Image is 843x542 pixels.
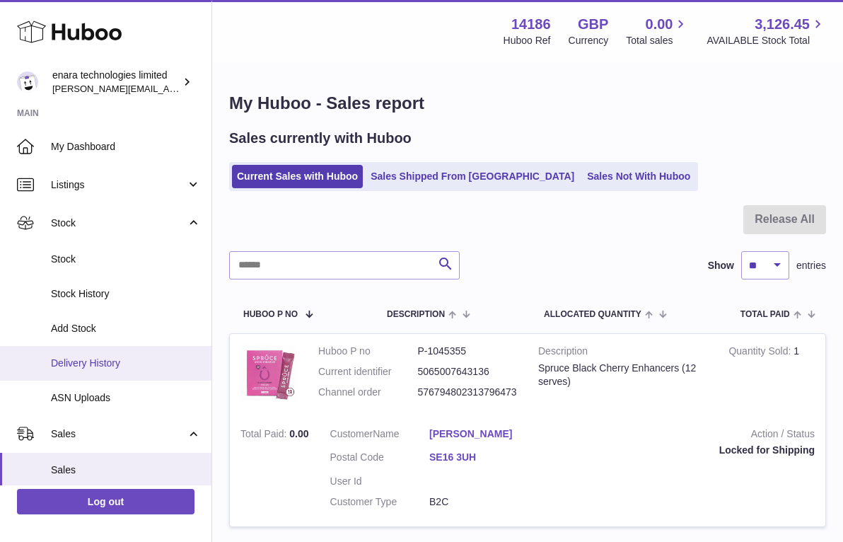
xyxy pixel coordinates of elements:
dt: Customer Type [330,495,430,509]
span: entries [796,259,826,272]
a: 0.00 Total sales [626,15,689,47]
span: Listings [51,178,186,192]
strong: 14186 [511,15,551,34]
strong: Action / Status [550,427,815,444]
dt: Huboo P no [318,345,418,358]
a: SE16 3UH [429,451,529,464]
a: [PERSON_NAME] [429,427,529,441]
div: Spruce Black Cherry Enhancers (12 serves) [538,362,707,388]
span: 0.00 [289,428,308,439]
span: Stock [51,217,186,230]
span: ALLOCATED Quantity [544,310,641,319]
a: Sales Shipped From [GEOGRAPHIC_DATA] [366,165,579,188]
span: Customer [330,428,373,439]
span: Stock [51,253,201,266]
strong: Total Paid [240,428,289,443]
td: 1 [718,334,825,417]
a: Log out [17,489,194,514]
span: Total sales [626,34,689,47]
dd: P-1045355 [418,345,518,358]
img: 1747668942.jpeg [240,345,297,401]
h1: My Huboo - Sales report [229,92,826,115]
span: My Dashboard [51,140,201,154]
span: Huboo P no [243,310,298,319]
div: Currency [569,34,609,47]
img: Dee@enara.co [17,71,38,93]
div: Huboo Ref [504,34,551,47]
a: Current Sales with Huboo [232,165,363,188]
dd: 5065007643136 [418,365,518,379]
span: Sales [51,427,186,441]
strong: Quantity Sold [728,345,793,360]
dt: User Id [330,475,430,488]
div: enara technologies limited [52,69,180,96]
strong: GBP [578,15,608,34]
span: 0.00 [646,15,673,34]
label: Show [708,259,734,272]
dt: Postal Code [330,451,430,468]
div: Locked for Shipping [550,444,815,457]
dd: B2C [429,495,529,509]
a: Sales Not With Huboo [582,165,695,188]
dt: Name [330,427,430,444]
strong: Description [538,345,707,362]
span: Description [387,310,445,319]
a: 3,126.45 AVAILABLE Stock Total [707,15,826,47]
span: Add Stock [51,322,201,335]
dd: 576794802313796473 [418,386,518,399]
dt: Channel order [318,386,418,399]
dt: Current identifier [318,365,418,379]
span: Stock History [51,287,201,301]
span: ASN Uploads [51,391,201,405]
span: [PERSON_NAME][EMAIL_ADDRESS][DOMAIN_NAME] [52,83,284,94]
span: Delivery History [51,357,201,370]
h2: Sales currently with Huboo [229,129,412,148]
span: 3,126.45 [755,15,810,34]
span: Sales [51,463,201,477]
span: Total paid [740,310,790,319]
span: AVAILABLE Stock Total [707,34,826,47]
